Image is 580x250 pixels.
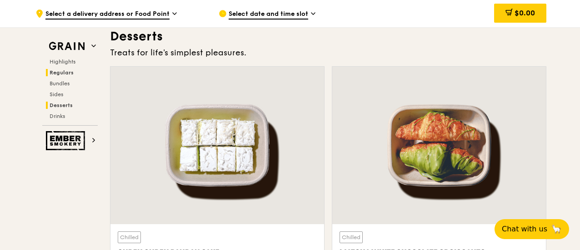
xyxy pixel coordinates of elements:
img: Ember Smokery web logo [46,131,88,150]
span: Highlights [50,59,75,65]
h3: Desserts [110,28,546,44]
span: Chat with us [502,224,547,235]
span: Drinks [50,113,65,119]
span: Select a delivery address or Food Point [45,10,170,20]
img: Grain web logo [46,38,88,54]
span: $0.00 [515,9,535,17]
span: Bundles [50,80,70,87]
span: Regulars [50,69,74,76]
span: Desserts [50,102,73,108]
span: Select date and time slot [229,10,308,20]
div: Treats for life's simplest pleasures. [110,46,546,59]
button: Chat with us🦙 [495,219,569,239]
div: Chilled [118,231,141,243]
span: Sides [50,91,63,98]
span: 🦙 [551,224,562,235]
div: Chilled [340,231,363,243]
